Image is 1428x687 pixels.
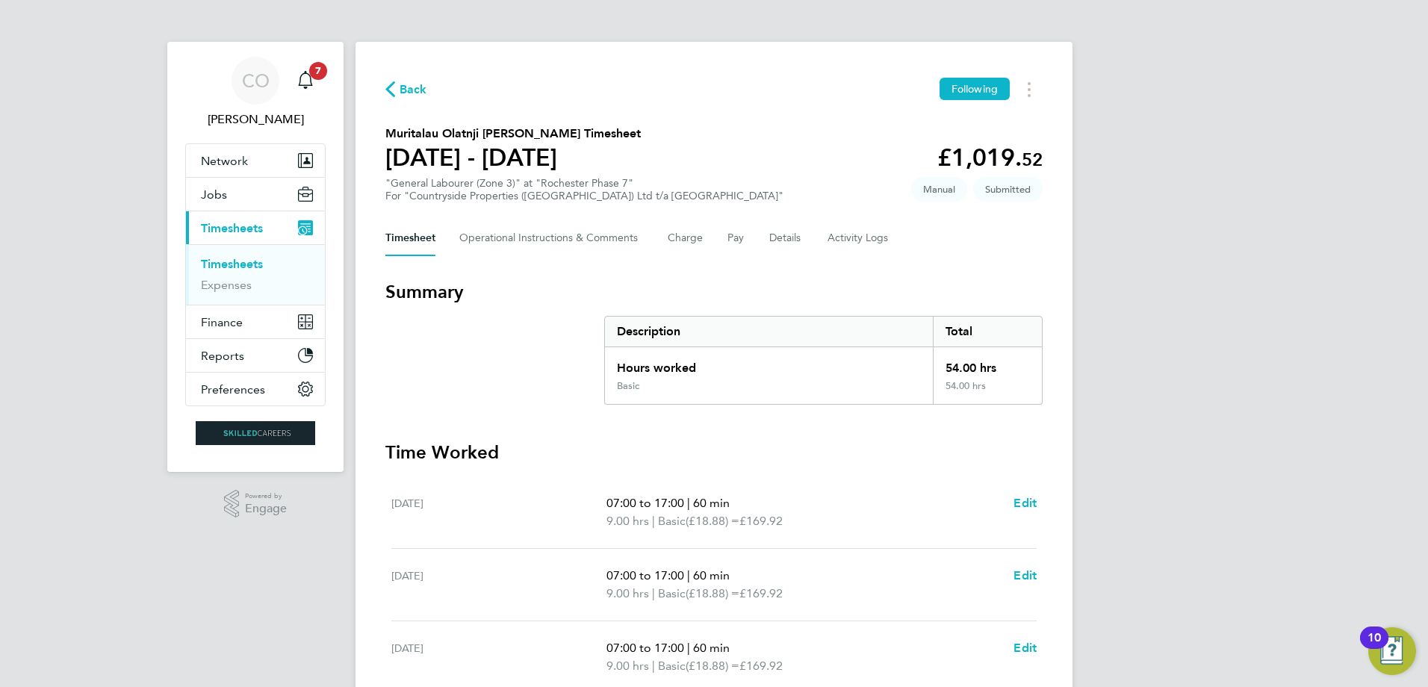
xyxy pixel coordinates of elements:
span: CO [242,71,270,90]
button: Operational Instructions & Comments [459,220,644,256]
button: Jobs [186,178,325,211]
span: £169.92 [739,659,783,673]
div: Total [933,317,1042,346]
span: Timesheets [201,221,263,235]
a: Expenses [201,278,252,292]
span: £169.92 [739,586,783,600]
span: | [652,659,655,673]
span: (£18.88) = [686,514,739,528]
img: skilledcareers-logo-retina.png [196,421,315,445]
div: Basic [617,380,639,392]
span: Basic [658,657,686,675]
button: Back [385,80,427,99]
button: Pay [727,220,745,256]
span: 60 min [693,641,730,655]
h1: [DATE] - [DATE] [385,143,641,172]
a: Edit [1013,639,1037,657]
h3: Summary [385,280,1043,304]
button: Finance [186,305,325,338]
span: | [687,641,690,655]
span: | [652,586,655,600]
span: 07:00 to 17:00 [606,641,684,655]
button: Timesheets [186,211,325,244]
span: | [687,568,690,582]
button: Timesheet [385,220,435,256]
button: Charge [668,220,704,256]
span: Basic [658,512,686,530]
span: 9.00 hrs [606,659,649,673]
button: Preferences [186,373,325,405]
div: [DATE] [391,567,606,603]
span: This timesheet is Submitted. [973,177,1043,202]
span: 60 min [693,568,730,582]
span: (£18.88) = [686,659,739,673]
button: Reports [186,339,325,372]
span: Engage [245,503,287,515]
span: Following [952,82,998,96]
div: 54.00 hrs [933,347,1042,380]
span: 52 [1022,149,1043,170]
span: Powered by [245,490,287,503]
a: Powered byEngage [224,490,288,518]
span: Preferences [201,382,265,397]
h3: Time Worked [385,441,1043,464]
span: | [652,514,655,528]
button: Timesheets Menu [1016,78,1043,101]
div: 10 [1368,638,1381,657]
span: 7 [309,62,327,80]
div: Description [605,317,933,346]
div: For "Countryside Properties ([GEOGRAPHIC_DATA]) Ltd t/a [GEOGRAPHIC_DATA]" [385,190,783,202]
span: Edit [1013,568,1037,582]
button: Network [186,144,325,177]
span: Jobs [201,187,227,202]
a: Timesheets [201,257,263,271]
span: Finance [201,315,243,329]
span: Network [201,154,248,168]
span: Edit [1013,496,1037,510]
div: [DATE] [391,639,606,675]
a: CO[PERSON_NAME] [185,57,326,128]
span: Reports [201,349,244,363]
span: Basic [658,585,686,603]
a: Edit [1013,567,1037,585]
span: Edit [1013,641,1037,655]
button: Open Resource Center, 10 new notifications [1368,627,1416,675]
div: "General Labourer (Zone 3)" at "Rochester Phase 7" [385,177,783,202]
button: Following [940,78,1010,100]
span: 9.00 hrs [606,514,649,528]
div: Summary [604,316,1043,405]
span: Craig O'Donovan [185,111,326,128]
a: Edit [1013,494,1037,512]
div: Timesheets [186,244,325,305]
span: 07:00 to 17:00 [606,568,684,582]
span: £169.92 [739,514,783,528]
span: This timesheet was manually created. [911,177,967,202]
nav: Main navigation [167,42,344,472]
app-decimal: £1,019. [937,143,1043,172]
span: Back [400,81,427,99]
button: Activity Logs [828,220,890,256]
a: Go to home page [185,421,326,445]
h2: Muritalau Olatnji [PERSON_NAME] Timesheet [385,125,641,143]
span: (£18.88) = [686,586,739,600]
div: Hours worked [605,347,933,380]
div: [DATE] [391,494,606,530]
div: 54.00 hrs [933,380,1042,404]
span: 07:00 to 17:00 [606,496,684,510]
a: 7 [291,57,320,105]
span: 60 min [693,496,730,510]
button: Details [769,220,804,256]
span: 9.00 hrs [606,586,649,600]
span: | [687,496,690,510]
